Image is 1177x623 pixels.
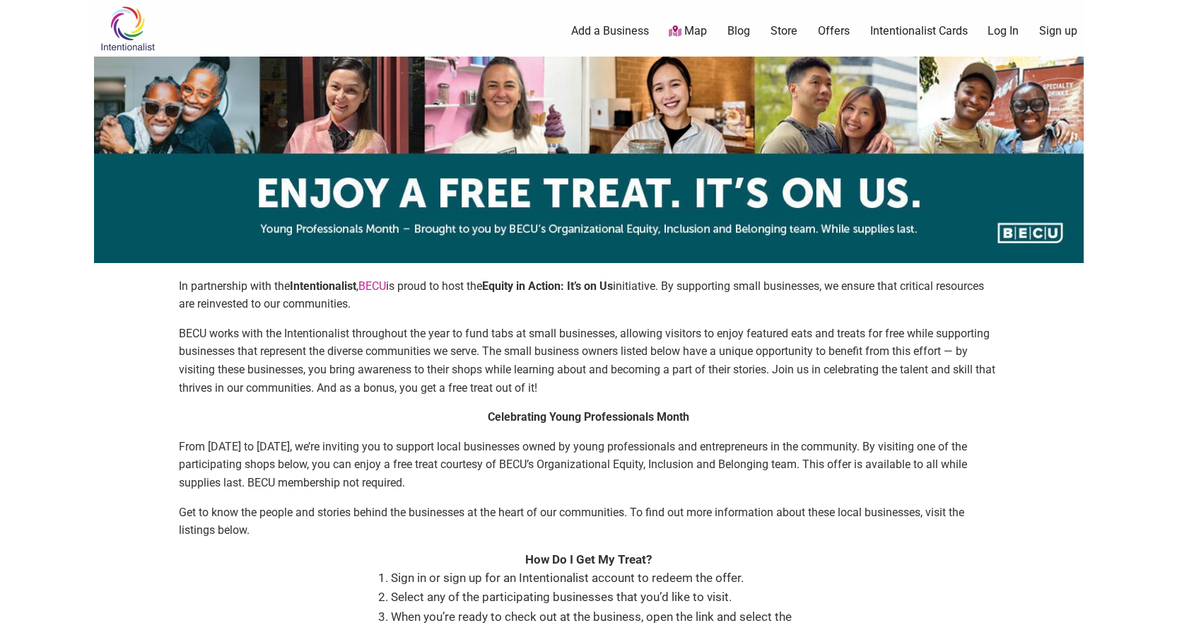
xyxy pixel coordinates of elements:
[771,23,797,39] a: Store
[988,23,1019,39] a: Log In
[179,503,999,540] p: Get to know the people and stories behind the businesses at the heart of our communities. To find...
[391,569,801,588] li: Sign in or sign up for an Intentionalist account to redeem the offer.
[488,410,689,424] strong: Celebrating Young Professionals Month
[94,6,161,52] img: Intentionalist
[179,438,999,492] p: From [DATE] to [DATE], we’re inviting you to support local businesses owned by young professional...
[94,57,1084,263] img: sponsor logo
[727,23,750,39] a: Blog
[525,552,652,566] strong: How Do I Get My Treat?
[179,325,999,397] p: BECU works with the Intentionalist throughout the year to fund tabs at small businesses, allowing...
[358,279,386,293] a: BECU
[870,23,968,39] a: Intentionalist Cards
[669,23,707,40] a: Map
[1039,23,1077,39] a: Sign up
[179,277,999,313] p: In partnership with the , is proud to host the initiative. By supporting small businesses, we ens...
[391,588,801,607] li: Select any of the participating businesses that you’d like to visit.
[571,23,649,39] a: Add a Business
[482,279,613,293] strong: Equity in Action: It’s on Us
[290,279,356,293] strong: Intentionalist
[818,23,850,39] a: Offers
